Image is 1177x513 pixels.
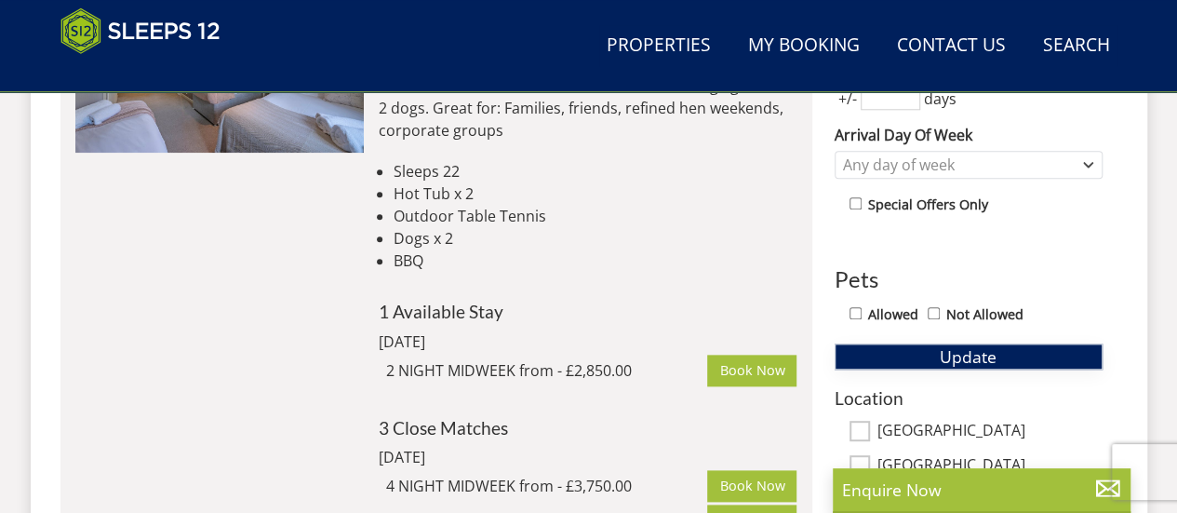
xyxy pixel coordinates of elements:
h3: Location [835,388,1103,408]
span: days [920,88,960,110]
a: Book Now [707,470,796,502]
label: Arrival Day Of Week [835,124,1103,146]
li: Hot Tub x 2 [394,182,797,205]
label: Not Allowed [946,304,1023,325]
div: Any day of week [838,155,1079,175]
label: [GEOGRAPHIC_DATA] [877,422,1103,442]
label: Allowed [868,304,918,325]
li: Outdoor Table Tennis [394,205,797,227]
div: [DATE] [379,446,630,468]
p: Enquire Now [842,478,1121,502]
a: Contact Us [889,25,1013,67]
h4: 3 Close Matches [379,418,797,438]
iframe: Customer reviews powered by Trustpilot [51,65,247,81]
a: Search [1036,25,1117,67]
a: Book Now [707,355,796,386]
h4: 1 Available Stay [379,302,797,321]
div: 4 NIGHT MIDWEEK from - £3,750.00 [386,475,708,497]
li: Sleeps 22 [394,160,797,182]
span: Update [940,345,996,368]
li: Dogs x 2 [394,227,797,250]
img: Sleeps 12 [60,7,221,54]
div: 2 NIGHT MIDWEEK from - £2,850.00 [386,359,708,382]
button: Update [835,344,1103,370]
label: [GEOGRAPHIC_DATA] [877,456,1103,477]
h3: Pets [835,267,1103,291]
li: BBQ [394,250,797,272]
a: My Booking [741,25,867,67]
a: Properties [599,25,718,67]
span: +/- [835,88,861,110]
div: [DATE] [379,331,630,353]
div: Combobox [835,151,1103,179]
label: Special Offers Only [868,195,988,215]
